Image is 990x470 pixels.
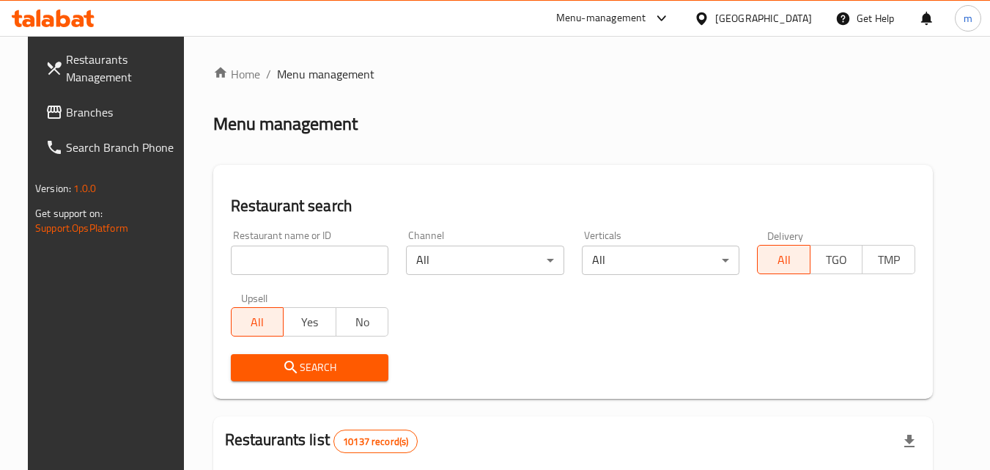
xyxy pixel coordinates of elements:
[213,65,260,83] a: Home
[406,246,564,275] div: All
[810,245,863,274] button: TGO
[283,307,336,337] button: Yes
[277,65,374,83] span: Menu management
[35,219,128,238] a: Support.OpsPlatform
[231,354,389,381] button: Search
[73,179,96,198] span: 1.0.0
[34,95,193,130] a: Branches
[757,245,810,274] button: All
[66,51,182,86] span: Restaurants Management
[556,10,646,27] div: Menu-management
[816,249,857,271] span: TGO
[868,249,909,271] span: TMP
[767,230,804,240] label: Delivery
[213,65,933,83] nav: breadcrumb
[333,430,418,453] div: Total records count
[266,65,271,83] li: /
[289,312,330,333] span: Yes
[237,312,278,333] span: All
[334,435,417,449] span: 10137 record(s)
[231,246,389,275] input: Search for restaurant name or ID..
[35,204,103,223] span: Get support on:
[66,103,182,121] span: Branches
[715,10,812,26] div: [GEOGRAPHIC_DATA]
[231,307,284,337] button: All
[34,130,193,165] a: Search Branch Phone
[225,429,418,453] h2: Restaurants list
[66,139,182,156] span: Search Branch Phone
[241,293,268,303] label: Upsell
[342,312,383,333] span: No
[582,246,740,275] div: All
[764,249,805,271] span: All
[892,424,927,459] div: Export file
[964,10,972,26] span: m
[243,359,377,377] span: Search
[862,245,915,274] button: TMP
[35,179,71,198] span: Version:
[34,42,193,95] a: Restaurants Management
[336,307,389,337] button: No
[231,195,915,217] h2: Restaurant search
[213,112,358,136] h2: Menu management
